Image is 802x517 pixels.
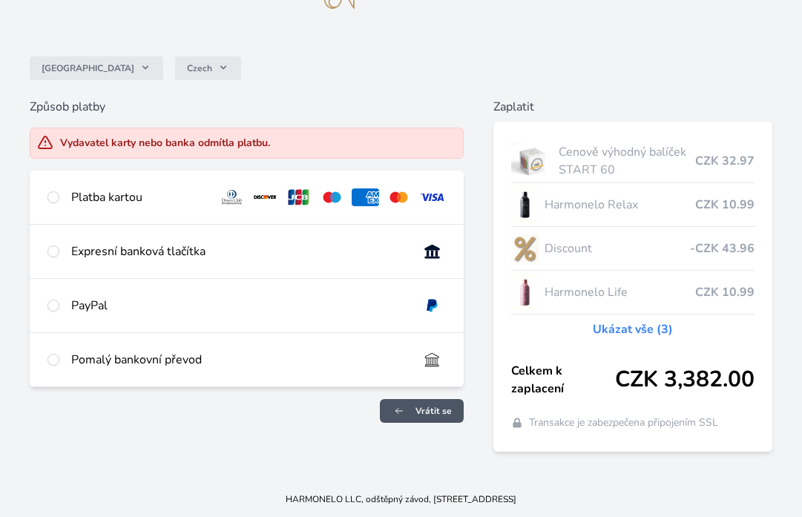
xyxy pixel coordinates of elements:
[418,351,446,369] img: bankTransfer_IBAN.svg
[695,283,755,301] span: CZK 10.99
[418,188,446,206] img: visa.svg
[493,98,772,116] h6: Zaplatit
[252,188,279,206] img: discover.svg
[529,415,718,430] span: Transakce je zabezpečena připojením SSL
[695,196,755,214] span: CZK 10.99
[559,143,695,179] span: Cenově výhodný balíček START 60
[511,362,615,398] span: Celkem k zaplacení
[385,188,412,206] img: mc.svg
[175,56,241,80] button: Czech
[511,274,539,311] img: CLEAN_LIFE_se_stinem_x-lo.jpg
[511,230,539,267] img: discount-lo.png
[71,188,206,206] div: Platba kartou
[42,62,134,74] span: [GEOGRAPHIC_DATA]
[71,297,407,315] div: PayPal
[187,62,212,74] span: Czech
[545,240,690,257] span: Discount
[352,188,379,206] img: amex.svg
[318,188,346,206] img: maestro.svg
[415,405,452,417] span: Vrátit se
[418,243,446,260] img: onlineBanking_CZ.svg
[511,186,539,223] img: CLEAN_RELAX_se_stinem_x-lo.jpg
[593,320,673,338] a: Ukázat vše (3)
[545,283,695,301] span: Harmonelo Life
[71,351,407,369] div: Pomalý bankovní převod
[218,188,246,206] img: diners.svg
[690,240,755,257] span: -CZK 43.96
[30,98,464,116] h6: Způsob platby
[30,56,163,80] button: [GEOGRAPHIC_DATA]
[380,399,464,423] a: Vrátit se
[285,188,312,206] img: jcb.svg
[511,142,553,180] img: start.jpg
[60,136,270,151] div: Vydavatel karty nebo banka odmítla platbu.
[615,366,755,393] span: CZK 3,382.00
[545,196,695,214] span: Harmonelo Relax
[418,297,446,315] img: paypal.svg
[71,243,407,260] div: Expresní banková tlačítka
[695,152,755,170] span: CZK 32.97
